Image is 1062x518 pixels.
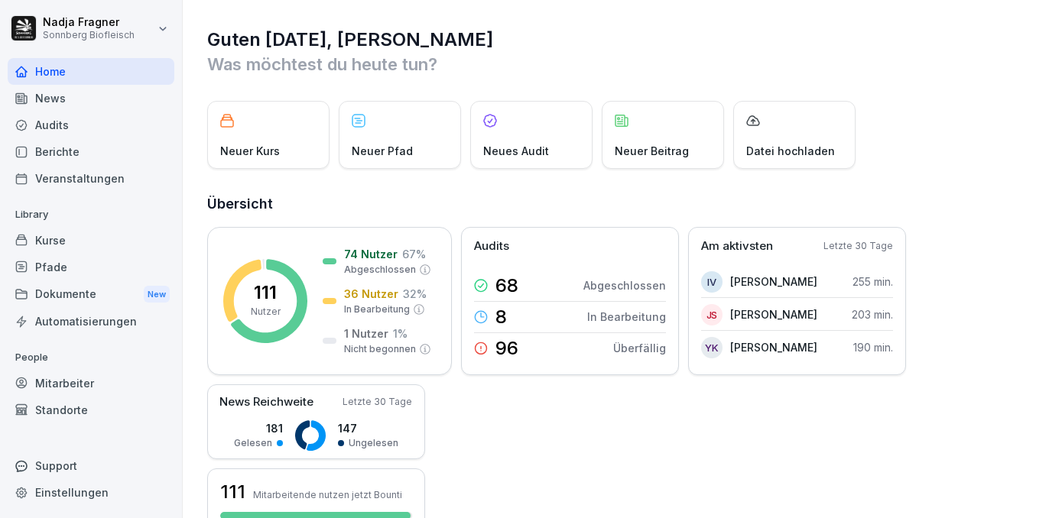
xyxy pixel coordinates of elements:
p: 96 [495,339,518,358]
p: 190 min. [853,339,893,355]
a: Veranstaltungen [8,165,174,192]
p: Abgeschlossen [344,263,416,277]
p: [PERSON_NAME] [730,306,817,322]
a: Mitarbeiter [8,370,174,397]
p: Library [8,202,174,227]
div: IV [701,271,723,293]
p: Neuer Kurs [220,143,280,159]
a: Automatisierungen [8,308,174,335]
div: New [144,286,170,303]
h1: Guten [DATE], [PERSON_NAME] [207,28,1039,52]
p: Sonnberg Biofleisch [43,30,135,40]
a: News [8,85,174,112]
div: JS [701,304,723,325]
p: 1 Nutzer [344,325,388,342]
p: News Reichweite [219,393,313,411]
p: In Bearbeitung [587,309,666,325]
p: 8 [495,308,507,326]
p: Datei hochladen [746,143,835,159]
h3: 111 [220,479,245,505]
div: YK [701,337,723,358]
p: In Bearbeitung [344,303,410,316]
a: Home [8,58,174,85]
p: Neuer Beitrag [615,143,689,159]
p: 181 [234,420,283,436]
p: Letzte 30 Tage [823,239,893,253]
a: Berichte [8,138,174,165]
div: Dokumente [8,280,174,309]
p: Überfällig [613,340,666,356]
p: 74 Nutzer [344,246,398,262]
p: Letzte 30 Tage [343,395,412,409]
a: Kurse [8,227,174,254]
p: Ungelesen [349,436,398,450]
p: Am aktivsten [701,238,773,255]
p: Neuer Pfad [352,143,413,159]
div: Support [8,452,174,479]
p: Audits [474,238,509,255]
p: 111 [254,283,277,302]
p: 203 min. [852,306,893,322]
p: 1 % [393,325,408,342]
p: People [8,345,174,370]
a: Pfade [8,254,174,280]
p: Mitarbeitende nutzen jetzt Bounti [253,489,402,500]
p: 255 min. [853,274,893,290]
h2: Übersicht [207,193,1039,215]
p: Nadja Fragner [43,16,135,29]
p: 147 [338,420,398,436]
a: Standorte [8,397,174,423]
a: Audits [8,112,174,138]
p: [PERSON_NAME] [730,274,817,290]
a: DokumenteNew [8,280,174,309]
p: 67 % [402,246,426,262]
p: [PERSON_NAME] [730,339,817,355]
p: 32 % [403,286,427,302]
p: Nicht begonnen [344,342,416,356]
p: Gelesen [234,436,272,450]
p: Neues Audit [483,143,549,159]
p: 36 Nutzer [344,286,398,302]
a: Einstellungen [8,479,174,506]
p: 68 [495,277,518,295]
p: Abgeschlossen [583,277,666,293]
p: Was möchtest du heute tun? [207,52,1039,76]
p: Nutzer [251,305,281,319]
